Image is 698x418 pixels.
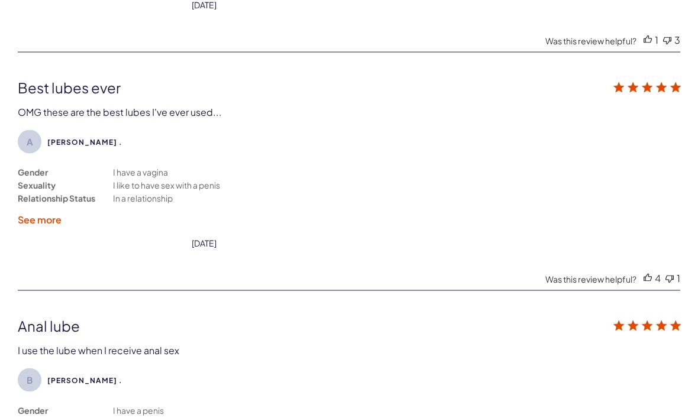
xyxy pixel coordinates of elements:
div: Vote down [663,34,671,46]
span: Bobby . [47,376,122,385]
label: See more [18,213,62,226]
div: 1 [655,34,658,46]
div: I like to have sex with a penis [113,179,220,192]
div: OMG these are the best lubes I've ever used... [18,106,222,118]
div: 4 [655,272,661,284]
div: Vote down [665,272,674,284]
div: Gender [18,166,48,179]
span: Amanda . [47,138,122,147]
div: Sexuality [18,179,56,192]
div: date [192,238,216,248]
div: [DATE] [192,238,216,248]
div: I use the lube when I receive anal sex [18,344,179,357]
div: 3 [674,34,680,46]
div: Anal lube [18,317,548,335]
div: Was this review helpful? [545,274,636,284]
div: Vote up [644,34,652,46]
div: Gender [18,404,48,417]
text: B [27,374,33,385]
div: Was this review helpful? [545,35,636,46]
div: I have a vagina [113,166,168,179]
div: In a relationship [113,192,173,205]
text: A [27,136,33,147]
div: Vote up [644,272,652,284]
div: Relationship Status [18,192,95,205]
div: I have a penis [113,404,164,417]
div: 1 [677,272,680,284]
div: Best lubes ever [18,79,548,96]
